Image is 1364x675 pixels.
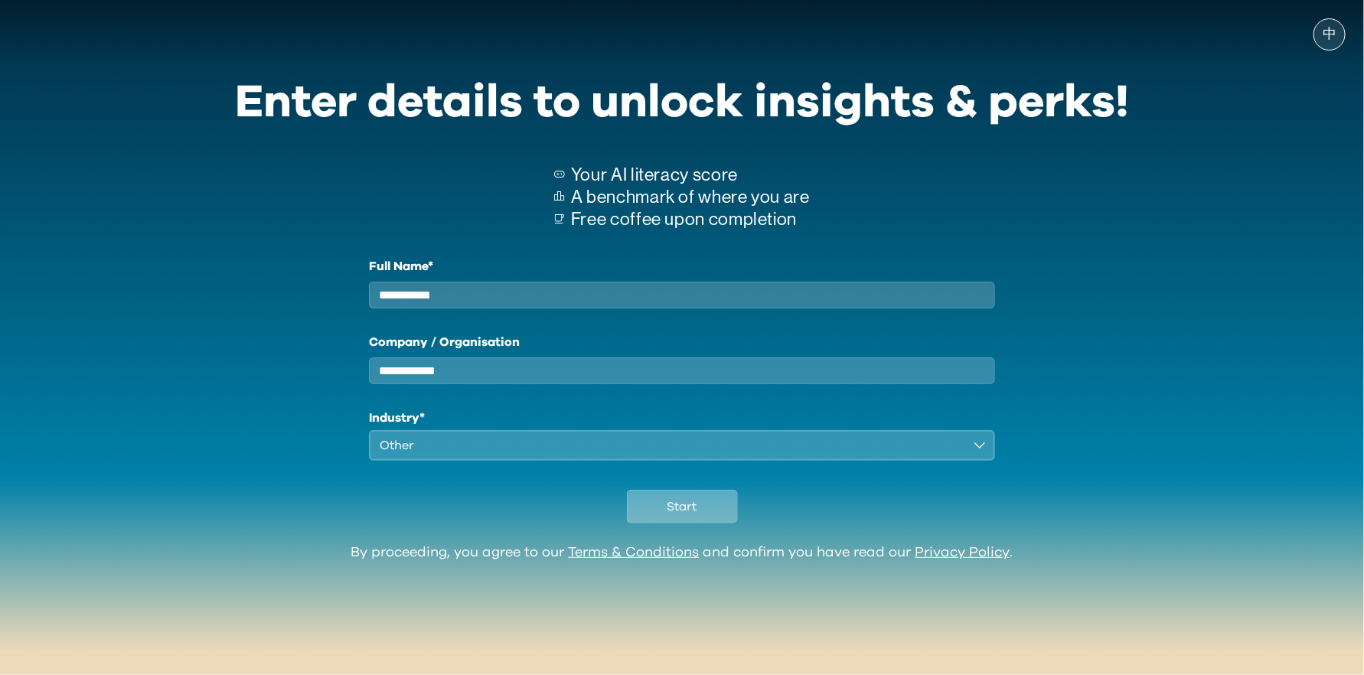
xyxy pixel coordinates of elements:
[380,436,963,455] div: Other
[571,164,810,186] p: Your AI literacy score
[1323,27,1336,42] span: 中
[369,333,995,351] label: Company / Organisation
[571,208,810,230] p: Free coffee upon completion
[667,497,697,516] span: Start
[571,186,810,208] p: A benchmark of where you are
[569,546,700,559] a: Terms & Conditions
[627,490,738,523] button: Start
[369,409,995,427] h1: Industry*
[235,66,1129,139] div: Enter details to unlock insights & perks!
[369,257,995,276] label: Full Name*
[915,546,1010,559] a: Privacy Policy
[369,430,995,461] button: Other
[351,545,1013,562] div: By proceeding, you agree to our and confirm you have read our .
